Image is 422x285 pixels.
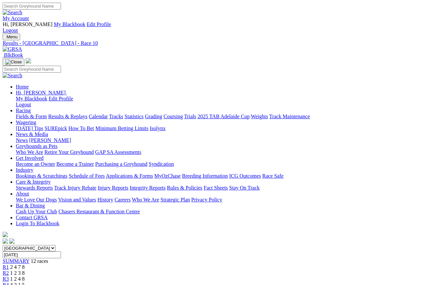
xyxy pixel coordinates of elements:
[3,270,9,276] a: R2
[3,3,61,10] input: Search
[145,114,162,119] a: Grading
[16,185,53,191] a: Stewards Reports
[3,66,61,73] input: Search
[229,173,261,179] a: ICG Outcomes
[109,114,123,119] a: Tracks
[16,197,57,202] a: We Love Our Dogs
[45,125,67,131] a: SUREpick
[16,203,45,208] a: Bar & Dining
[3,251,61,258] input: Select date
[161,197,190,202] a: Strategic Plan
[10,276,25,282] span: 1 2 4 8
[31,258,48,264] span: 12 races
[251,114,268,119] a: Weights
[3,16,29,21] a: My Account
[16,161,419,167] div: Get Involved
[150,125,166,131] a: Isolynx
[106,173,153,179] a: Applications & Forms
[3,73,22,79] img: Search
[58,209,140,214] a: Chasers Restaurant & Function Centre
[16,149,419,155] div: Greyhounds as Pets
[16,131,48,137] a: News & Media
[16,167,33,173] a: Industry
[125,114,144,119] a: Statistics
[167,185,202,191] a: Rules & Policies
[10,270,25,276] span: 1 2 3 8
[3,33,20,40] button: Toggle navigation
[191,197,222,202] a: Privacy Policy
[9,238,15,244] img: twitter.svg
[16,84,29,89] a: Home
[16,125,419,131] div: Wagering
[3,46,22,52] img: GRSA
[16,197,419,203] div: About
[16,149,43,155] a: Who We Are
[16,209,419,215] div: Bar & Dining
[229,185,259,191] a: Stay On Track
[16,108,31,113] a: Racing
[97,197,113,202] a: History
[16,102,31,107] a: Logout
[149,161,174,167] a: Syndication
[16,90,67,95] a: Hi, [PERSON_NAME]
[16,209,57,214] a: Cash Up Your Club
[89,114,108,119] a: Calendar
[7,34,17,39] span: Menu
[16,221,59,226] a: Login To Blackbook
[95,149,141,155] a: GAP SA Assessments
[58,197,96,202] a: Vision and Values
[3,276,9,282] a: R3
[5,59,22,65] img: Close
[16,161,55,167] a: Become an Owner
[29,137,71,143] a: [PERSON_NAME]
[132,197,159,202] a: Who We Are
[69,173,105,179] a: Schedule of Fees
[154,173,181,179] a: MyOzChase
[204,185,228,191] a: Fact Sheets
[3,232,8,237] img: logo-grsa-white.png
[16,191,29,196] a: About
[269,114,310,119] a: Track Maintenance
[54,185,96,191] a: Track Injury Rebate
[95,125,148,131] a: Minimum Betting Limits
[10,264,25,270] span: 2 4 7 8
[164,114,183,119] a: Coursing
[48,114,87,119] a: Results & Replays
[3,27,18,33] a: Logout
[16,173,419,179] div: Industry
[130,185,166,191] a: Integrity Reports
[16,120,36,125] a: Wagering
[184,114,196,119] a: Trials
[16,179,51,185] a: Care & Integrity
[3,258,29,264] a: SUMMARY
[16,114,419,120] div: Racing
[16,125,43,131] a: [DATE] Tips
[3,238,8,244] img: facebook.svg
[16,155,44,161] a: Get Involved
[16,137,419,143] div: News & Media
[87,21,111,27] a: Edit Profile
[114,197,131,202] a: Careers
[3,264,9,270] span: R1
[16,96,419,108] div: Hi, [PERSON_NAME]
[3,40,419,46] a: Results - [GEOGRAPHIC_DATA] - Race 10
[16,114,47,119] a: Fields & Form
[16,215,47,220] a: Contact GRSA
[3,21,419,33] div: My Account
[95,161,147,167] a: Purchasing a Greyhound
[3,21,52,27] span: Hi, [PERSON_NAME]
[3,52,23,58] a: BlkBook
[4,52,23,58] span: BlkBook
[182,173,228,179] a: Breeding Information
[16,185,419,191] div: Care & Integrity
[3,10,22,16] img: Search
[49,96,73,101] a: Edit Profile
[262,173,283,179] a: Race Safe
[3,58,24,66] button: Toggle navigation
[16,137,28,143] a: News
[16,90,66,95] span: Hi, [PERSON_NAME]
[98,185,128,191] a: Injury Reports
